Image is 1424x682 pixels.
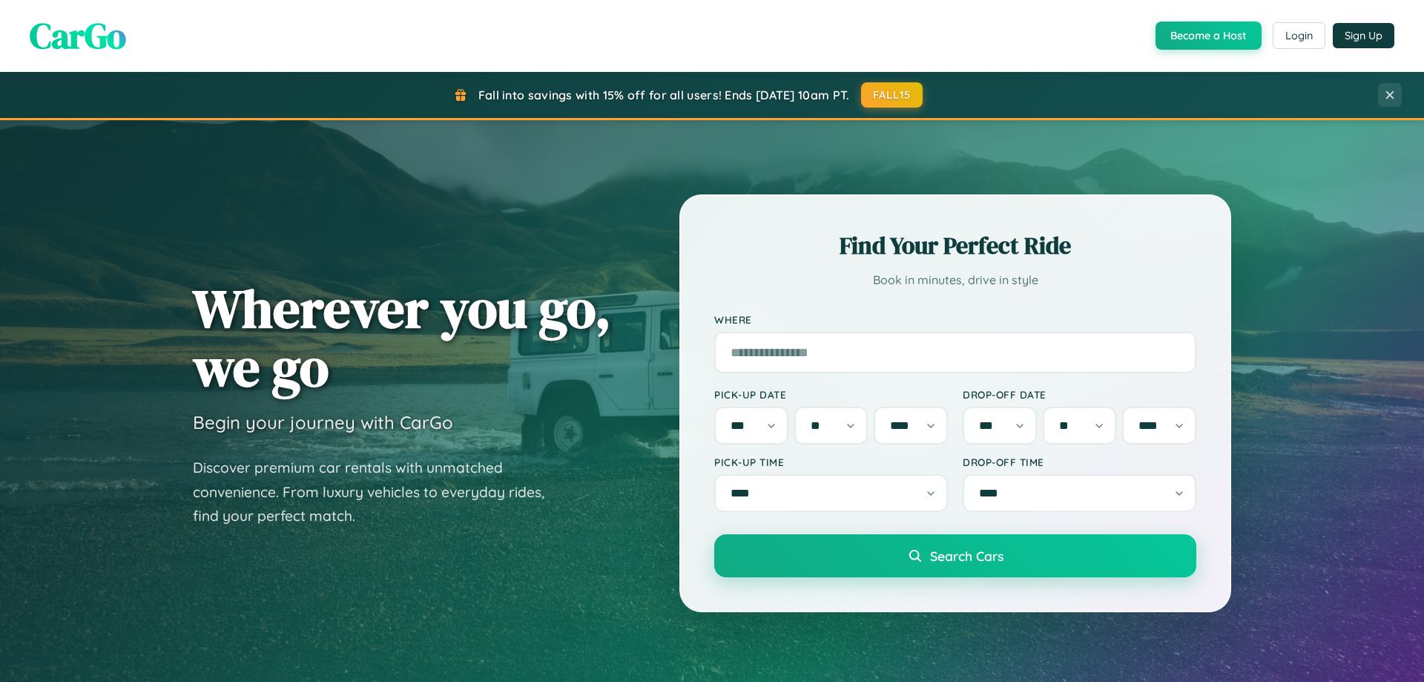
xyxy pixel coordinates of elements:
label: Pick-up Time [714,456,948,468]
label: Pick-up Date [714,388,948,401]
p: Discover premium car rentals with unmatched convenience. From luxury vehicles to everyday rides, ... [193,456,564,528]
span: CarGo [30,11,126,60]
label: Where [714,313,1196,326]
button: FALL15 [861,82,923,108]
h2: Find Your Perfect Ride [714,229,1196,262]
button: Become a Host [1156,22,1262,50]
button: Search Cars [714,534,1196,577]
label: Drop-off Time [963,456,1196,468]
button: Login [1273,22,1325,49]
h1: Wherever you go, we go [193,279,611,396]
button: Sign Up [1333,23,1394,48]
span: Search Cars [930,548,1003,564]
label: Drop-off Date [963,388,1196,401]
h3: Begin your journey with CarGo [193,411,453,433]
p: Book in minutes, drive in style [714,269,1196,291]
span: Fall into savings with 15% off for all users! Ends [DATE] 10am PT. [478,88,850,102]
